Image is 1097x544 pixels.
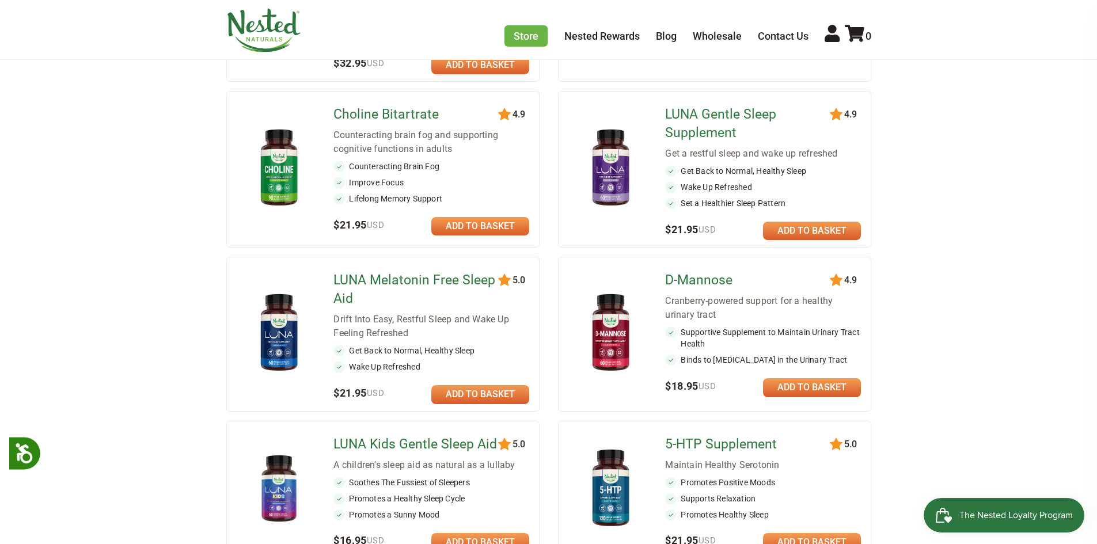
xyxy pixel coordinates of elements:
div: Counteracting brain fog and supporting cognitive functions in adults [333,128,529,156]
a: Wholesale [693,30,742,42]
li: Promotes Positive Moods [665,477,861,488]
li: Lifelong Memory Support [333,193,529,204]
img: LUNA Gentle Sleep Supplement [577,124,644,212]
li: Counteracting Brain Fog [333,161,529,172]
span: USD [367,220,384,230]
div: Drift Into Easy, Restful Sleep and Wake Up Feeling Refreshed [333,313,529,340]
div: Maintain Healthy Serotonin [665,458,861,472]
li: Set a Healthier Sleep Pattern [665,197,861,209]
a: Nested Rewards [564,30,640,42]
li: Get Back to Normal, Healthy Sleep [665,165,861,177]
span: $21.95 [333,387,384,399]
span: USD [699,225,716,235]
div: A children's sleep aid as natural as a lullaby [333,458,529,472]
a: 0 [845,30,871,42]
span: $18.95 [665,380,716,392]
li: Get Back to Normal, Healthy Sleep [333,345,529,356]
img: Nested Naturals [226,9,301,52]
a: D-Mannose [665,271,832,290]
div: Cranberry-powered support for a healthy urinary tract [665,294,861,322]
li: Supports Relaxation [665,493,861,504]
span: USD [367,388,384,398]
li: Wake Up Refreshed [333,361,529,372]
span: USD [699,381,716,391]
li: Promotes a Sunny Mood [333,509,529,520]
img: D-Mannose [577,289,644,377]
a: Blog [656,30,677,42]
a: LUNA Gentle Sleep Supplement [665,105,832,142]
span: $32.95 [333,57,384,69]
img: Choline Bitartrate [245,124,313,212]
li: Supportive Supplement to Maintain Urinary Tract Health [665,326,861,349]
span: $21.95 [665,223,716,235]
a: Contact Us [758,30,808,42]
span: $21.95 [333,219,384,231]
a: Store [504,25,548,47]
li: Binds to [MEDICAL_DATA] in the Urinary Tract [665,354,861,366]
img: 5-HTP Supplement [577,444,644,532]
img: LUNA Melatonin Free Sleep Aid [245,289,313,377]
iframe: Button to open loyalty program pop-up [924,498,1085,532]
li: Improve Focus [333,177,529,188]
a: Choline Bitartrate [333,105,500,124]
a: LUNA Kids Gentle Sleep Aid [333,435,500,454]
li: Promotes Healthy Sleep [665,509,861,520]
a: LUNA Melatonin Free Sleep Aid [333,271,500,308]
div: Get a restful sleep and wake up refreshed [665,147,861,161]
a: 5-HTP Supplement [665,435,832,454]
span: USD [367,58,384,69]
li: Wake Up Refreshed [665,181,861,193]
span: 0 [866,30,871,42]
li: Promotes a Healthy Sleep Cycle [333,493,529,504]
li: Soothes The Fussiest of Sleepers [333,477,529,488]
img: LUNA Kids Gentle Sleep Aid [245,455,313,522]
